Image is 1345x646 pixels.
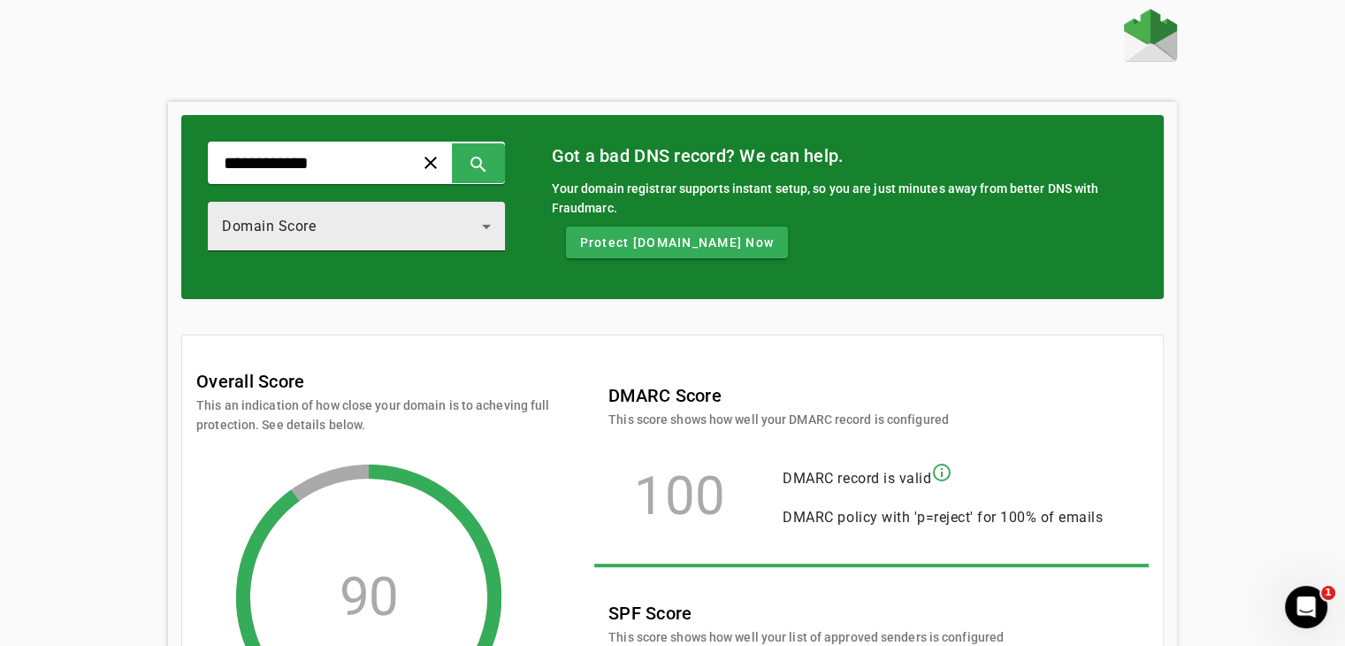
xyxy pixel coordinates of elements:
div: 100 [608,488,751,505]
span: DMARC policy with 'p=reject' for 100% of emails [783,509,1103,526]
img: Fraudmarc Logo [1124,9,1177,62]
mat-card-subtitle: This an indication of how close your domain is to acheving full protection. See details below. [196,396,550,435]
iframe: Intercom live chat [1285,586,1327,628]
div: 90 [340,588,399,606]
span: Domain Score [222,218,316,235]
mat-card-title: Overall Score [196,367,304,396]
span: Protect [DOMAIN_NAME] Now [580,234,774,251]
a: Home [1124,9,1177,66]
mat-card-title: SPF Score [608,599,1004,627]
span: DMARC record is valid [783,470,931,487]
button: Protect [DOMAIN_NAME] Now [566,227,788,258]
mat-icon: info_outline [931,462,952,483]
div: Your domain registrar supports instant setup, so you are just minutes away from better DNS with F... [552,179,1137,218]
mat-card-subtitle: This score shows how well your DMARC record is configured [608,410,949,429]
mat-card-title: Got a bad DNS record? We can help. [552,142,1137,170]
mat-card-title: DMARC Score [608,381,949,410]
span: 1 [1321,586,1335,600]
